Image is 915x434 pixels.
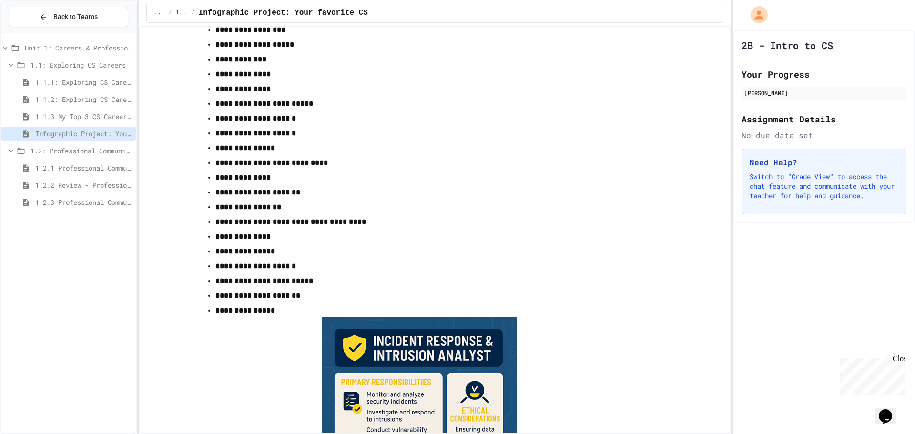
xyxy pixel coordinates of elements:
[750,157,898,168] h3: Need Help?
[35,180,132,190] span: 1.2.2 Review - Professional Communication
[4,4,66,61] div: Chat with us now!Close
[191,9,194,17] span: /
[35,94,132,104] span: 1.1.2: Exploring CS Careers - Review
[742,130,906,141] div: No due date set
[741,4,770,26] div: My Account
[199,7,368,19] span: Infographic Project: Your favorite CS
[154,9,165,17] span: ...
[30,60,132,70] span: 1.1: Exploring CS Careers
[35,129,132,139] span: Infographic Project: Your favorite CS
[742,68,906,81] h2: Your Progress
[742,39,833,52] h1: 2B - Intro to CS
[836,354,905,395] iframe: chat widget
[9,7,128,27] button: Back to Teams
[30,146,132,156] span: 1.2: Professional Communication
[744,89,904,97] div: [PERSON_NAME]
[875,396,905,424] iframe: chat widget
[35,163,132,173] span: 1.2.1 Professional Communication
[176,9,188,17] span: 1.1: Exploring CS Careers
[25,43,132,53] span: Unit 1: Careers & Professionalism
[35,197,132,207] span: 1.2.3 Professional Communication Challenge
[168,9,172,17] span: /
[750,172,898,201] p: Switch to "Grade View" to access the chat feature and communicate with your teacher for help and ...
[53,12,98,22] span: Back to Teams
[742,112,906,126] h2: Assignment Details
[35,77,132,87] span: 1.1.1: Exploring CS Careers
[35,111,132,121] span: 1.1.3 My Top 3 CS Careers!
